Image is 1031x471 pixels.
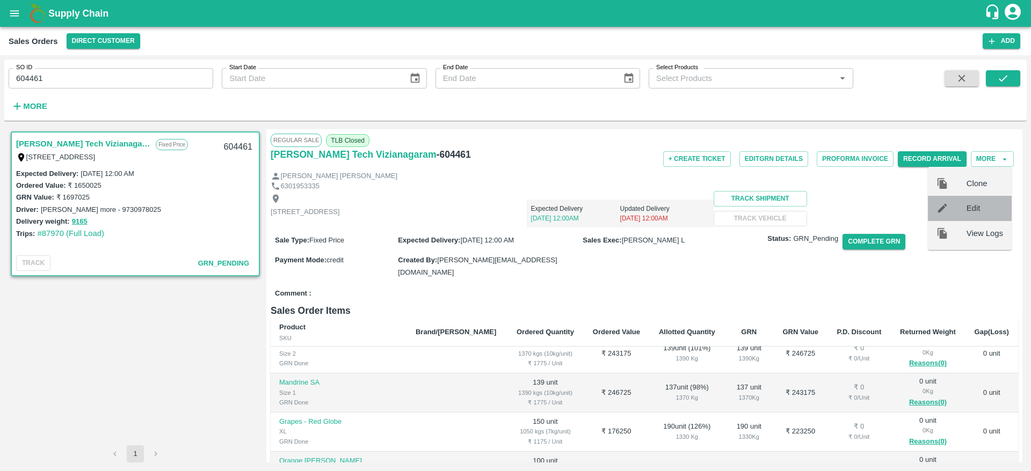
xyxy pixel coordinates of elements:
[16,170,78,178] label: Expected Delivery :
[271,147,437,162] a: [PERSON_NAME] Tech Vizianagaram
[16,217,70,225] label: Delivery weight:
[817,151,894,167] button: Proforma Invoice
[733,354,765,363] div: 1390 Kg
[16,193,54,201] label: GRN Value:
[27,3,48,24] img: logo
[739,151,808,167] button: EditGRN Details
[773,373,827,413] td: ₹ 243175
[971,151,1014,167] button: More
[515,437,575,446] div: ₹ 1175 / Unit
[279,378,398,388] p: Mandrine SA
[773,413,827,452] td: ₹ 223250
[279,349,398,358] div: Size 2
[733,343,765,363] div: 139 unit
[507,373,583,413] td: 139 unit
[72,216,88,228] button: 9165
[531,204,620,214] p: Expected Delivery
[16,230,35,238] label: Trips:
[652,71,832,85] input: Select Products
[405,68,425,89] button: Choose date
[16,137,150,151] a: [PERSON_NAME] Tech Vizianagaram
[899,357,957,370] button: Reasons(0)
[127,445,144,462] button: page 1
[275,236,309,244] label: Sale Type :
[836,71,850,85] button: Open
[281,181,320,192] p: 6301953335
[593,328,640,336] b: Ordered Value
[198,259,249,267] span: GRN_Pending
[984,4,1003,23] div: customer-support
[16,181,66,189] label: Ordered Value:
[837,328,881,336] b: P.D. Discount
[659,328,715,336] b: Allotted Quantity
[279,426,398,436] div: XL
[656,63,698,72] label: Select Products
[279,437,398,446] div: GRN Done
[836,422,882,432] div: ₹ 0
[928,171,1012,196] div: Clone
[48,6,984,21] a: Supply Chain
[836,393,882,402] div: ₹ 0 / Unit
[507,334,583,373] td: 137 unit
[899,416,957,448] div: 0 unit
[967,178,1003,189] span: Clone
[619,68,639,89] button: Choose date
[217,135,259,160] div: 604461
[899,425,957,435] div: 0 Kg
[1003,2,1022,25] div: account of current user
[326,256,344,264] span: credit
[928,196,1012,220] div: Edit
[965,334,1018,373] td: 0 unit
[435,68,614,89] input: End Date
[515,398,575,407] div: ₹ 1775 / Unit
[41,205,161,214] label: [PERSON_NAME] more - 9730978025
[583,373,649,413] td: ₹ 246725
[773,334,827,373] td: ₹ 246725
[443,63,468,72] label: End Date
[9,34,58,48] div: Sales Orders
[81,170,134,178] label: [DATE] 12:00 AM
[836,432,882,441] div: ₹ 0 / Unit
[23,102,47,111] strong: More
[836,343,882,354] div: ₹ 0
[398,256,437,264] label: Created By :
[275,256,326,264] label: Payment Mode :
[517,328,574,336] b: Ordered Quantity
[281,171,397,181] p: [PERSON_NAME] [PERSON_NAME]
[515,349,575,358] div: 1370 kgs (10kg/unit)
[583,236,621,244] label: Sales Exec :
[398,256,557,276] span: [PERSON_NAME][EMAIL_ADDRESS][DOMAIN_NAME]
[279,456,398,466] p: Orange [PERSON_NAME]
[9,68,213,89] input: Enter SO ID
[275,289,311,299] label: Comment :
[836,382,882,393] div: ₹ 0
[965,413,1018,452] td: 0 unit
[898,151,967,167] button: Record Arrival
[279,333,398,343] div: SKU
[507,413,583,452] td: 150 unit
[279,358,398,368] div: GRN Done
[2,1,27,26] button: open drawer
[398,236,460,244] label: Expected Delivery :
[899,337,957,370] div: 0 unit
[437,147,471,162] h6: - 604461
[900,328,956,336] b: Returned Weight
[741,328,757,336] b: GRN
[37,229,104,238] a: #87970 (Full Load)
[782,328,818,336] b: GRN Value
[620,204,709,214] p: Updated Delivery
[899,377,957,409] div: 0 unit
[416,328,496,336] b: Brand/[PERSON_NAME]
[16,63,32,72] label: SO ID
[620,214,709,223] p: [DATE] 12:00AM
[793,234,838,244] span: GRN_Pending
[515,426,575,436] div: 1050 kgs (7kg/unit)
[663,151,731,167] button: + Create Ticket
[658,354,716,363] div: 1390 Kg
[515,388,575,398] div: 1390 kgs (10kg/unit)
[965,373,1018,413] td: 0 unit
[967,202,1003,214] span: Edit
[658,382,716,402] div: 137 unit ( 98 %)
[56,193,90,201] label: ₹ 1697025
[658,422,716,441] div: 190 unit ( 126 %)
